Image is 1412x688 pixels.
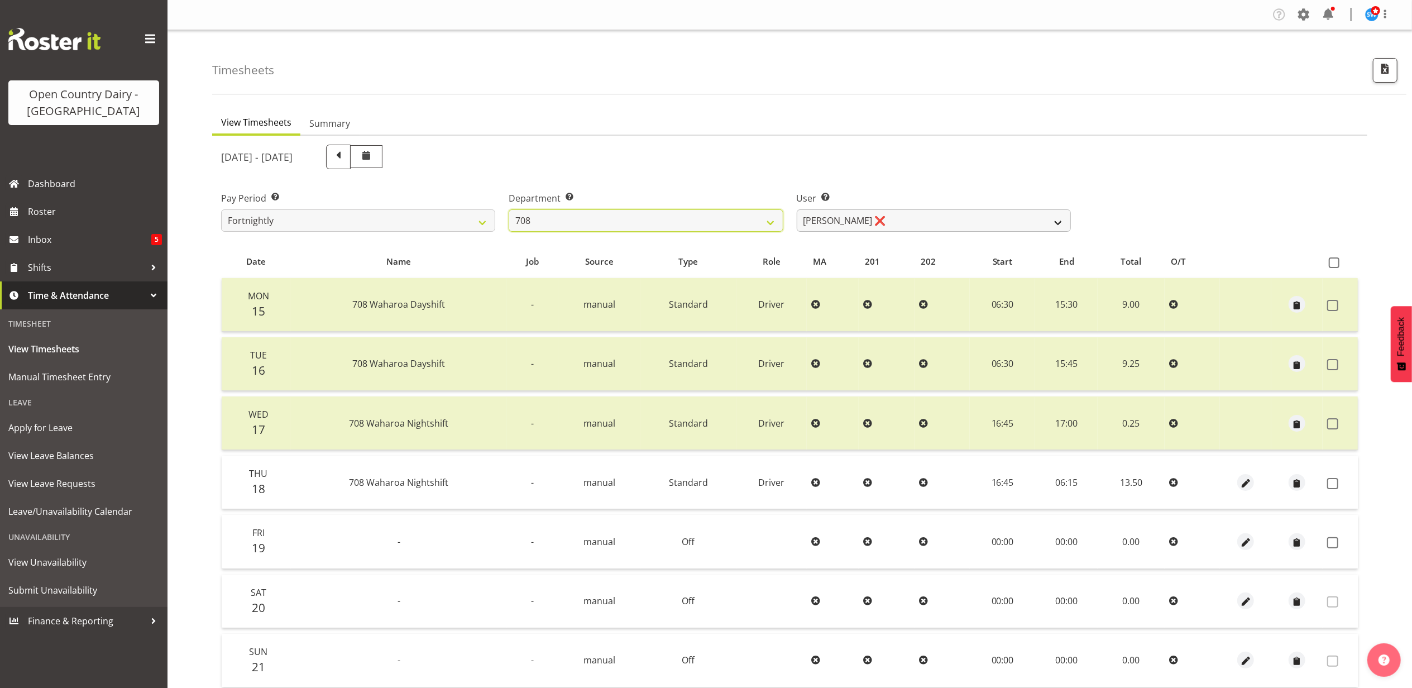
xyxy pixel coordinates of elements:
a: View Unavailability [3,548,165,576]
span: - [532,595,534,607]
label: User [797,192,1071,205]
span: Job [526,255,539,268]
span: 202 [921,255,936,268]
span: - [532,298,534,310]
span: View Timesheets [221,116,291,129]
span: Date [246,255,266,268]
span: Feedback [1396,317,1406,356]
span: - [532,357,534,370]
span: Driver [758,357,784,370]
span: - [532,536,534,548]
span: Source [585,255,614,268]
span: 20 [252,600,265,615]
td: Standard [640,456,736,509]
span: 5 [151,234,162,245]
span: Roster [28,203,162,220]
span: O/T [1171,255,1186,268]
span: 708 Waharoa Dayshift [353,298,446,310]
td: 15:30 [1035,278,1098,332]
div: Timesheet [3,312,165,335]
span: Inbox [28,231,151,248]
span: Dashboard [28,175,162,192]
span: Sat [251,586,266,599]
td: 16:45 [970,396,1035,450]
span: Manual Timesheet Entry [8,369,159,385]
td: 13.50 [1098,456,1164,509]
img: steve-webb7510.jpg [1365,8,1379,21]
span: 17 [252,422,265,437]
span: manual [583,536,615,548]
span: End [1059,255,1074,268]
button: Feedback - Show survey [1391,306,1412,382]
td: 00:00 [970,634,1035,687]
span: - [398,536,400,548]
td: 06:15 [1035,456,1098,509]
span: Role [763,255,781,268]
span: manual [583,476,615,489]
span: Sun [249,646,267,658]
span: manual [583,654,615,666]
span: Driver [758,417,784,429]
td: Standard [640,278,736,332]
label: Pay Period [221,192,495,205]
a: Manual Timesheet Entry [3,363,165,391]
td: 0.00 [1098,634,1164,687]
td: 0.25 [1098,396,1164,450]
span: 16 [252,362,265,378]
div: Unavailability [3,525,165,548]
span: manual [583,417,615,429]
a: View Leave Balances [3,442,165,470]
span: Shifts [28,259,145,276]
td: 00:00 [1035,515,1098,568]
span: Fri [252,527,265,539]
span: Time & Attendance [28,287,145,304]
span: Apply for Leave [8,419,159,436]
span: Name [387,255,411,268]
span: View Leave Requests [8,475,159,492]
td: 0.00 [1098,515,1164,568]
td: 9.25 [1098,337,1164,391]
td: Standard [640,396,736,450]
td: 00:00 [1035,575,1098,628]
span: Submit Unavailability [8,582,159,599]
h4: Timesheets [212,64,274,77]
span: View Timesheets [8,341,159,357]
span: - [532,654,534,666]
span: Driver [758,476,784,489]
td: 00:00 [970,515,1035,568]
span: 21 [252,659,265,675]
td: 15:45 [1035,337,1098,391]
td: 06:30 [970,278,1035,332]
span: View Leave Balances [8,447,159,464]
span: manual [583,595,615,607]
span: Start [993,255,1013,268]
span: - [398,654,400,666]
a: View Timesheets [3,335,165,363]
span: 708 Waharoa Nightshift [350,417,449,429]
span: Type [679,255,698,268]
span: Leave/Unavailability Calendar [8,503,159,520]
img: help-xxl-2.png [1379,654,1390,666]
td: Standard [640,337,736,391]
span: 201 [865,255,880,268]
td: 17:00 [1035,396,1098,450]
span: 18 [252,481,265,496]
img: Rosterit website logo [8,28,100,50]
div: Leave [3,391,165,414]
div: Open Country Dairy - [GEOGRAPHIC_DATA] [20,86,148,120]
td: Off [640,515,736,568]
td: 00:00 [970,575,1035,628]
span: - [398,595,400,607]
span: - [532,417,534,429]
span: Finance & Reporting [28,613,145,629]
span: Wed [248,408,269,421]
span: manual [583,357,615,370]
span: 15 [252,303,265,319]
a: Leave/Unavailability Calendar [3,498,165,525]
td: Off [640,634,736,687]
span: manual [583,298,615,310]
span: 708 Waharoa Nightshift [350,476,449,489]
span: View Unavailability [8,554,159,571]
a: Apply for Leave [3,414,165,442]
td: 16:45 [970,456,1035,509]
